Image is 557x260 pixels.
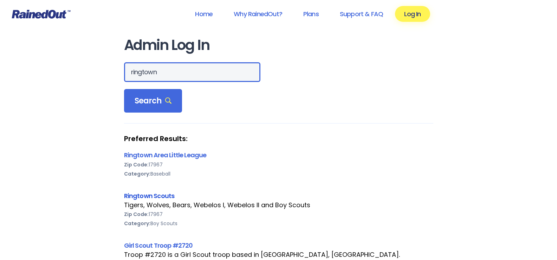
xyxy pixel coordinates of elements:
[124,210,433,219] div: 17967
[124,191,433,201] div: Ringtown Scouts
[124,170,150,177] b: Category:
[124,151,207,159] a: Ringtown Area Little League
[225,6,291,22] a: Why RainedOut?
[124,250,433,259] div: Troop #2720 is a Girl Scout troop based in [GEOGRAPHIC_DATA], [GEOGRAPHIC_DATA].
[124,134,433,143] strong: Preferred Results:
[124,150,433,160] div: Ringtown Area Little League
[124,37,433,53] h1: Admin Log In
[331,6,392,22] a: Support & FAQ
[294,6,328,22] a: Plans
[124,160,433,169] div: 17967
[124,201,433,210] div: Tigers, Wolves, Bears, Webelos I, Webelos II and Boy Scouts
[124,89,182,113] div: Search
[124,191,175,200] a: Ringtown Scouts
[124,219,433,228] div: Boy Scouts
[124,241,433,250] div: Girl Scout Troop #2720
[124,62,260,82] input: Search Orgs…
[124,169,433,178] div: Baseball
[124,220,150,227] b: Category:
[124,241,193,250] a: Girl Scout Troop #2720
[124,211,149,218] b: Zip Code:
[186,6,222,22] a: Home
[135,96,172,106] span: Search
[124,161,149,168] b: Zip Code:
[395,6,430,22] a: Log In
